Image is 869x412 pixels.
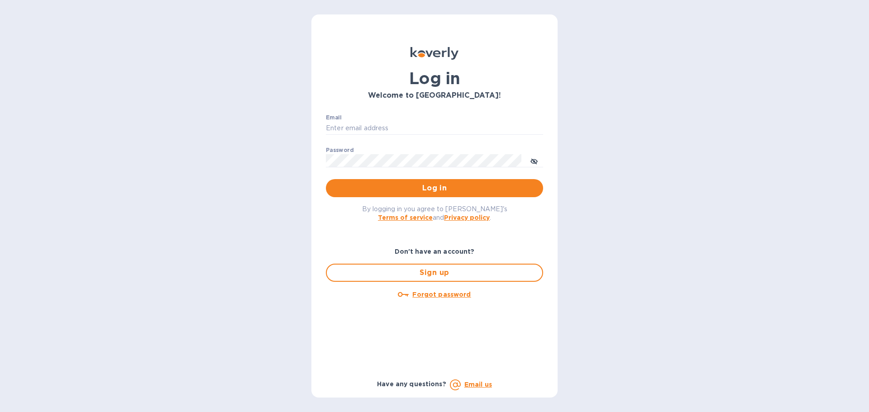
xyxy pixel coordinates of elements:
[411,47,458,60] img: Koverly
[333,183,536,194] span: Log in
[326,115,342,120] label: Email
[326,69,543,88] h1: Log in
[326,91,543,100] h3: Welcome to [GEOGRAPHIC_DATA]!
[326,122,543,135] input: Enter email address
[326,147,353,153] label: Password
[378,214,433,221] a: Terms of service
[326,179,543,197] button: Log in
[377,380,446,388] b: Have any questions?
[525,152,543,170] button: toggle password visibility
[326,264,543,282] button: Sign up
[334,267,535,278] span: Sign up
[362,205,507,221] span: By logging in you agree to [PERSON_NAME]'s and .
[444,214,490,221] a: Privacy policy
[395,248,475,255] b: Don't have an account?
[464,381,492,388] a: Email us
[412,291,471,298] u: Forgot password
